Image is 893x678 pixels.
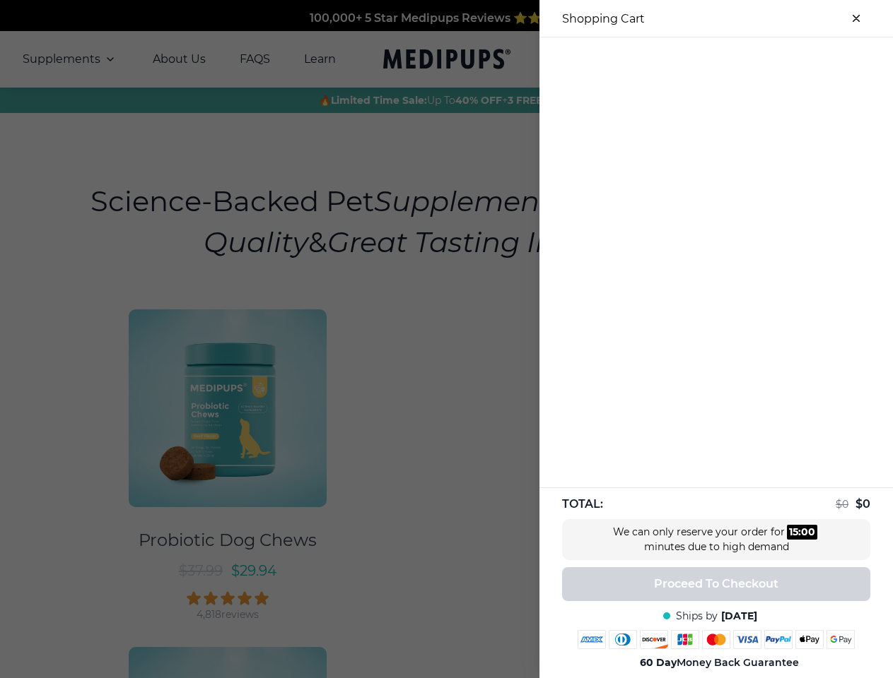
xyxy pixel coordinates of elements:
[801,525,815,540] div: 00
[640,656,677,669] strong: 60 Day
[671,630,699,649] img: jcb
[610,525,822,554] div: We can only reserve your order for minutes due to high demand
[836,498,848,511] span: $ 0
[789,525,798,540] div: 15
[702,630,730,649] img: mastercard
[764,630,793,649] img: paypal
[733,630,761,649] img: visa
[609,630,637,649] img: diners-club
[578,630,606,649] img: amex
[795,630,824,649] img: apple
[640,656,799,670] span: Money Back Guarantee
[721,609,757,623] span: [DATE]
[827,630,855,649] img: google
[787,525,817,540] div: :
[676,609,718,623] span: Ships by
[856,497,870,511] span: $ 0
[562,12,645,25] h3: Shopping Cart
[562,496,603,512] span: TOTAL:
[842,4,870,32] button: close-cart
[640,630,668,649] img: discover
